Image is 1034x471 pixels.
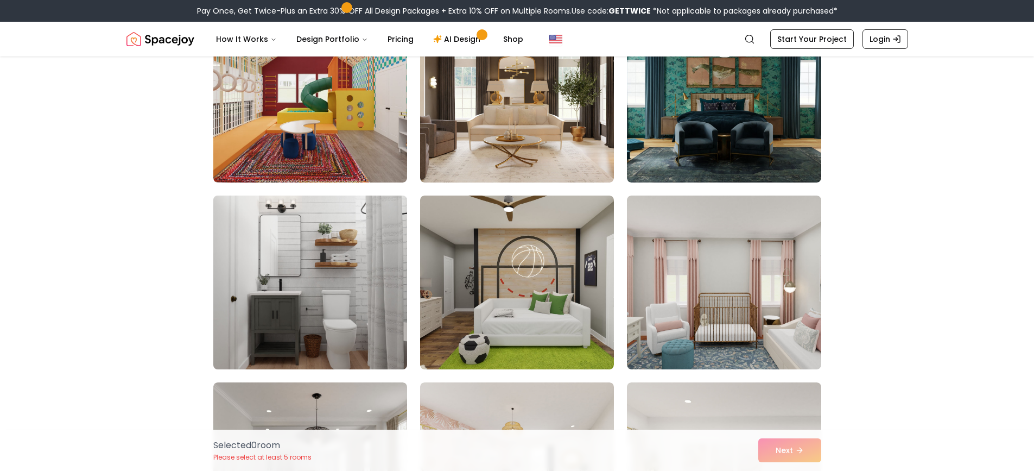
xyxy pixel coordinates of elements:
[420,196,614,369] img: Room room-8
[208,191,412,374] img: Room room-7
[627,196,821,369] img: Room room-9
[197,5,838,16] div: Pay Once, Get Twice-Plus an Extra 30% OFF All Design Packages + Extra 10% OFF on Multiple Rooms.
[572,5,651,16] span: Use code:
[627,9,821,183] img: Room room-6
[424,28,492,50] a: AI Design
[608,5,651,16] b: GETTWICE
[213,453,312,462] p: Please select at least 5 rooms
[126,28,194,50] img: Spacejoy Logo
[651,5,838,16] span: *Not applicable to packages already purchased*
[770,29,854,49] a: Start Your Project
[420,9,614,183] img: Room room-5
[288,28,377,50] button: Design Portfolio
[207,28,286,50] button: How It Works
[213,9,407,183] img: Room room-4
[207,28,532,50] nav: Main
[862,29,908,49] a: Login
[494,28,532,50] a: Shop
[379,28,422,50] a: Pricing
[213,439,312,452] p: Selected 0 room
[549,33,562,46] img: United States
[126,22,908,56] nav: Global
[126,28,194,50] a: Spacejoy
